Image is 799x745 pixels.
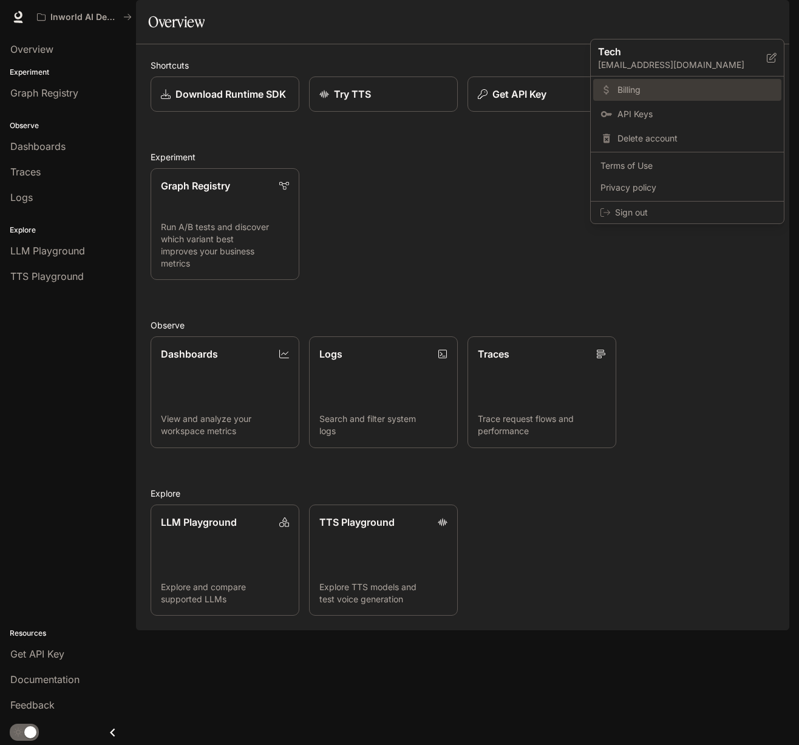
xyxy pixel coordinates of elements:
[600,182,774,194] span: Privacy policy
[593,155,781,177] a: Terms of Use
[593,128,781,149] div: Delete account
[591,202,784,223] div: Sign out
[591,39,784,77] div: Tech[EMAIL_ADDRESS][DOMAIN_NAME]
[593,79,781,101] a: Billing
[600,160,774,172] span: Terms of Use
[598,59,767,71] p: [EMAIL_ADDRESS][DOMAIN_NAME]
[598,44,747,59] p: Tech
[617,132,774,145] span: Delete account
[593,103,781,125] a: API Keys
[617,84,774,96] span: Billing
[615,206,774,219] span: Sign out
[593,177,781,199] a: Privacy policy
[617,108,774,120] span: API Keys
